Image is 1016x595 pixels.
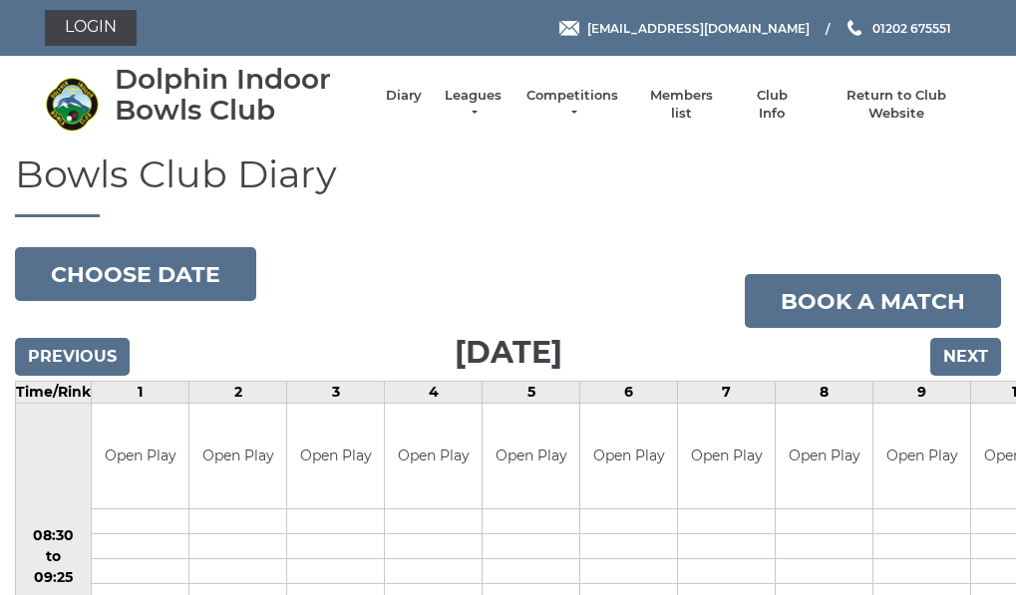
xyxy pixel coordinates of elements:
td: Open Play [483,404,579,508]
img: Phone us [847,20,861,36]
td: 6 [580,382,678,404]
a: Email [EMAIL_ADDRESS][DOMAIN_NAME] [559,19,810,38]
img: Email [559,21,579,36]
td: 8 [776,382,873,404]
a: Members list [640,87,723,123]
a: Club Info [743,87,801,123]
td: 3 [287,382,385,404]
span: 01202 675551 [872,20,951,35]
td: Open Play [580,404,677,508]
td: Open Play [385,404,482,508]
a: Return to Club Website [821,87,971,123]
input: Next [930,338,1001,376]
td: 5 [483,382,580,404]
td: Open Play [92,404,188,508]
a: Competitions [524,87,620,123]
a: Book a match [745,274,1001,328]
td: 4 [385,382,483,404]
td: 7 [678,382,776,404]
td: Open Play [287,404,384,508]
td: 9 [873,382,971,404]
a: Leagues [442,87,505,123]
td: Time/Rink [16,382,92,404]
button: Choose date [15,247,256,301]
td: 1 [92,382,189,404]
img: Dolphin Indoor Bowls Club [45,77,100,132]
td: Open Play [776,404,872,508]
h1: Bowls Club Diary [15,153,1001,218]
td: Open Play [873,404,970,508]
a: Phone us 01202 675551 [845,19,951,38]
div: Dolphin Indoor Bowls Club [115,64,366,126]
span: [EMAIL_ADDRESS][DOMAIN_NAME] [587,20,810,35]
td: Open Play [189,404,286,508]
td: 2 [189,382,287,404]
a: Login [45,10,137,46]
td: Open Play [678,404,775,508]
input: Previous [15,338,130,376]
a: Diary [386,87,422,105]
